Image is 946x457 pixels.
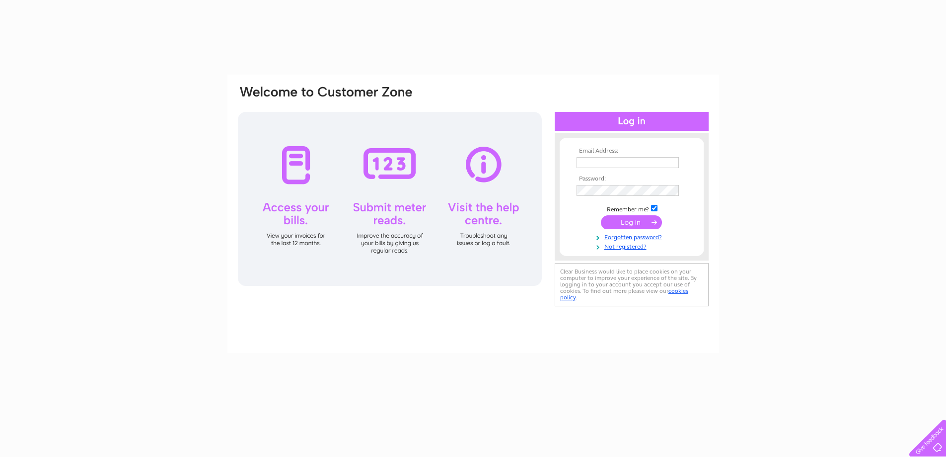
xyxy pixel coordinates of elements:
[601,215,662,229] input: Submit
[577,241,689,251] a: Not registered?
[577,232,689,241] a: Forgotten password?
[555,263,709,306] div: Clear Business would like to place cookies on your computer to improve your experience of the sit...
[574,203,689,213] td: Remember me?
[560,287,688,301] a: cookies policy
[574,148,689,155] th: Email Address:
[574,176,689,183] th: Password:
